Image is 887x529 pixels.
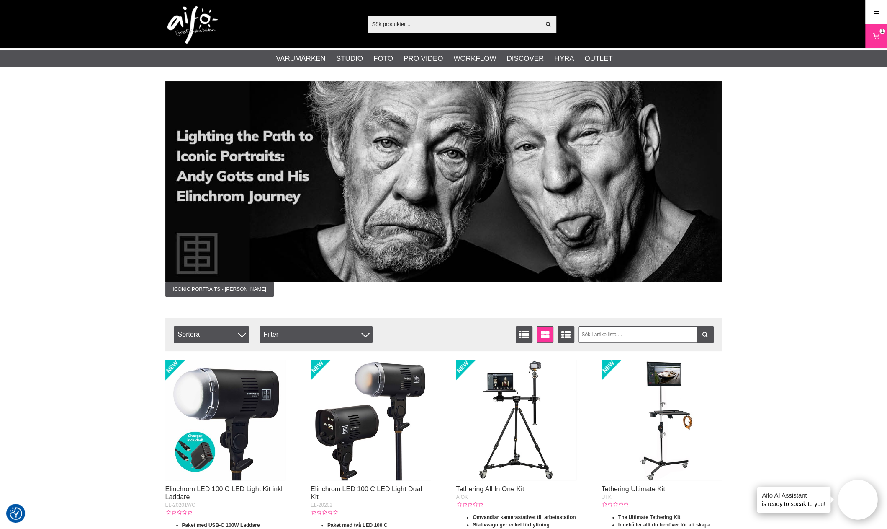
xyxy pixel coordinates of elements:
a: Pro Video [404,53,443,64]
span: UTK [602,494,612,500]
span: Sortera [174,326,249,343]
div: Kundbetyg: 0 [602,501,628,508]
img: Revisit consent button [10,507,22,520]
img: Annons:004 banner-elin-gotts-1390x500.jpg [165,81,722,282]
a: Elinchrom LED 100 C LED Light Kit inkl Laddare [165,485,283,500]
a: Utökad listvisning [558,326,574,343]
a: Outlet [584,53,612,64]
div: Kundbetyg: 0 [165,509,192,516]
a: Foto [373,53,393,64]
a: Elinchrom LED 100 C LED Light Dual Kit [311,485,422,500]
button: Samtyckesinställningar [10,506,22,521]
strong: Innehåller allt du behöver för att skapa [618,522,710,528]
img: Tethering Ultimate Kit [602,360,722,480]
img: Tethering All In One Kit [456,360,576,480]
a: Hyra [554,53,574,64]
input: Sök i artikellista ... [578,326,714,343]
span: EL-20201WC [165,502,195,508]
div: is ready to speak to you! [757,487,830,513]
span: EL-20202 [311,502,332,508]
div: Kundbetyg: 0 [311,509,337,516]
strong: Paket med två LED 100 C [327,522,387,528]
input: Sök produkter ... [368,18,541,30]
a: Tethering All In One Kit [456,485,524,493]
a: Studio [336,53,363,64]
div: Kundbetyg: 0 [456,501,483,508]
a: Filtrera [697,326,714,343]
a: Varumärken [276,53,326,64]
strong: Paket med USB-C 100W Laddare [182,522,260,528]
a: Fönstervisning [537,326,553,343]
strong: Stativvagn ger enkel förflyttning [473,522,549,528]
a: 1 [866,26,887,46]
a: Discover [506,53,544,64]
img: Elinchrom LED 100 C LED Light Kit inkl Laddare [165,360,286,480]
a: Tethering Ultimate Kit [602,485,665,493]
img: logo.png [167,6,218,44]
div: Filter [260,326,373,343]
strong: The Ultimate Tethering Kit [618,514,680,520]
a: Listvisning [516,326,532,343]
h4: Aifo AI Assistant [762,491,825,500]
a: Annons:004 banner-elin-gotts-1390x500.jpgICONIC PORTRAITS - [PERSON_NAME] [165,81,722,297]
a: Workflow [453,53,496,64]
strong: Omvandlar kamerastativet till arbetsstation [473,514,576,520]
img: Elinchrom LED 100 C LED Light Dual Kit [311,360,431,480]
span: 1 [881,27,884,35]
span: AIOK [456,494,468,500]
span: ICONIC PORTRAITS - [PERSON_NAME] [165,282,274,297]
